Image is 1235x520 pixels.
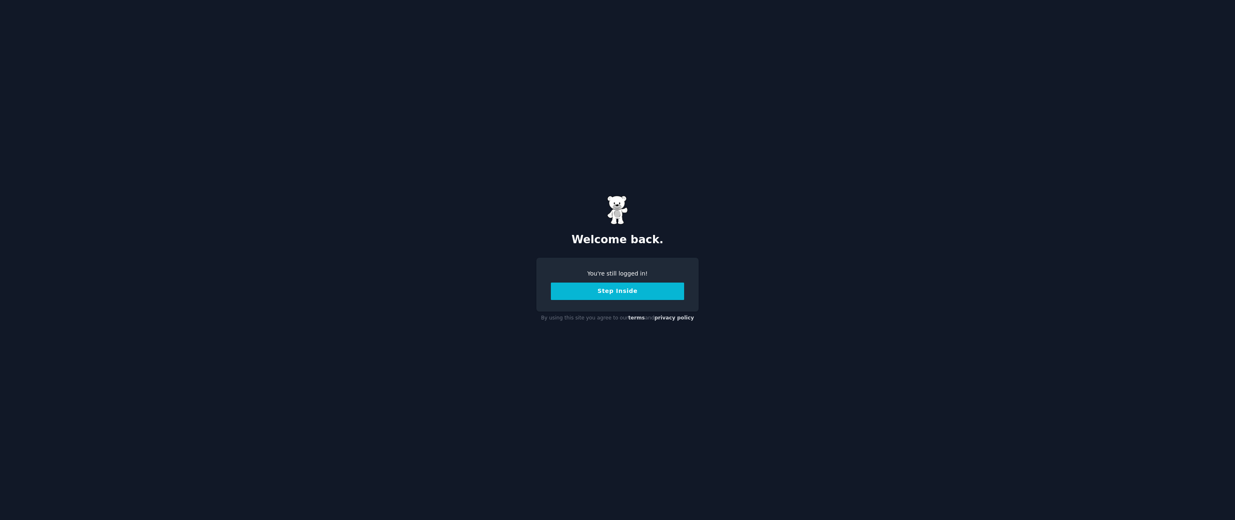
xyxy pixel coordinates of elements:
a: terms [628,315,645,321]
div: You're still logged in! [551,269,684,278]
div: By using this site you agree to our and [536,312,699,325]
button: Step Inside [551,283,684,300]
h2: Welcome back. [536,233,699,247]
img: Gummy Bear [607,196,628,225]
a: privacy policy [654,315,694,321]
a: Step Inside [551,288,684,294]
